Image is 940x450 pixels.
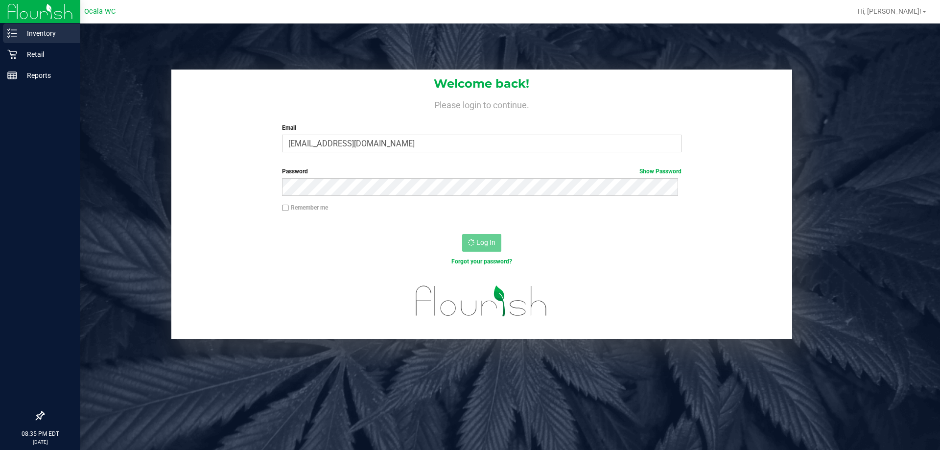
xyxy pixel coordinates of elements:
[171,77,792,90] h1: Welcome back!
[462,234,501,252] button: Log In
[858,7,921,15] span: Hi, [PERSON_NAME]!
[282,123,681,132] label: Email
[17,27,76,39] p: Inventory
[7,49,17,59] inline-svg: Retail
[171,98,792,110] h4: Please login to continue.
[639,168,681,175] a: Show Password
[404,276,559,326] img: flourish_logo.svg
[451,258,512,265] a: Forgot your password?
[476,238,495,246] span: Log In
[282,203,328,212] label: Remember me
[84,7,116,16] span: Ocala WC
[17,70,76,81] p: Reports
[17,48,76,60] p: Retail
[282,168,308,175] span: Password
[4,438,76,446] p: [DATE]
[7,71,17,80] inline-svg: Reports
[4,429,76,438] p: 08:35 PM EDT
[282,205,289,212] input: Remember me
[7,28,17,38] inline-svg: Inventory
